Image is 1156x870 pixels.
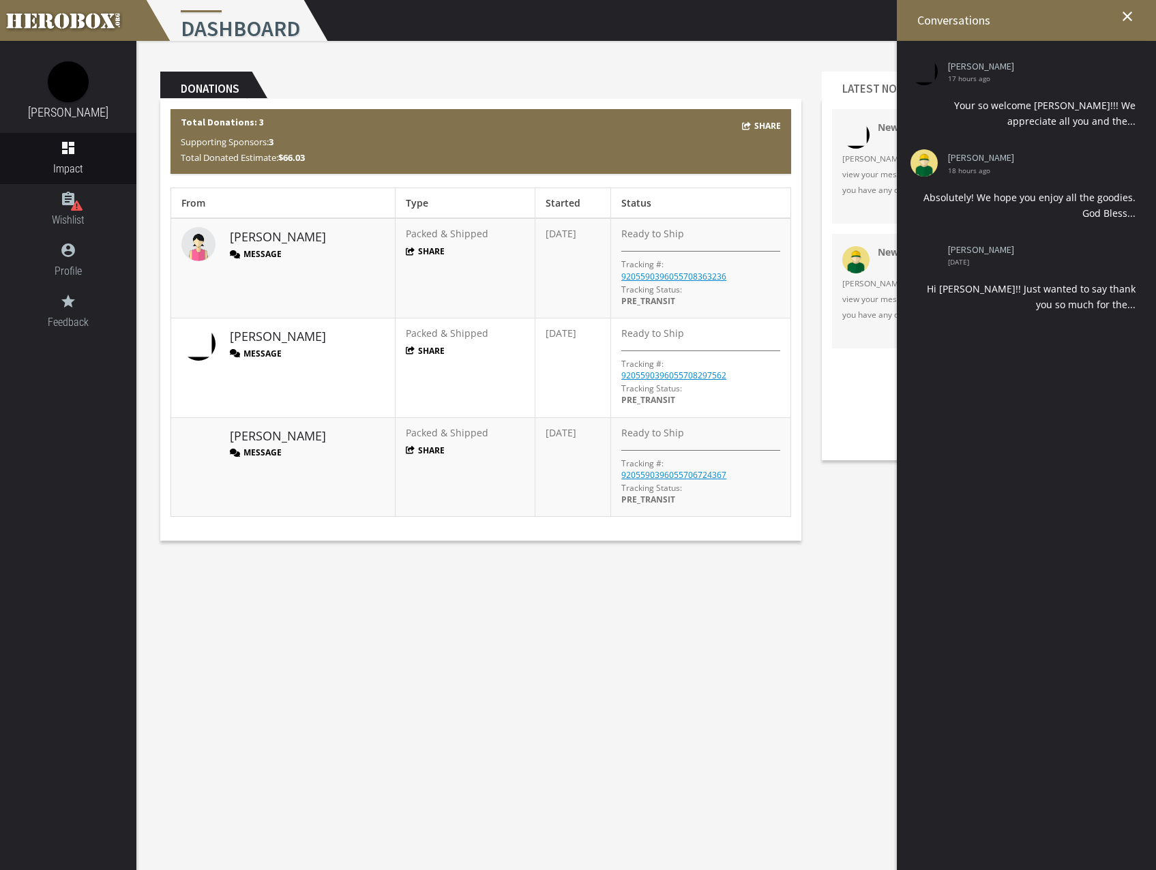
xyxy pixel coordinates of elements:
img: female.jpg [181,227,216,261]
div: Total Donations: 3 [171,109,791,174]
button: Share [406,245,445,257]
span: Total Donated Estimate: [181,151,305,164]
img: image [48,61,89,102]
span: Tracking Status: [621,382,682,394]
a: 9205590396055708363236 [621,271,726,282]
b: Total Donations: 3 [181,116,264,128]
span: Supporting Sponsors: [181,136,273,148]
b: 3 [269,136,273,148]
a: 9205590396055706724367 [621,469,726,481]
a: [PERSON_NAME] [230,228,326,246]
th: From [171,188,396,219]
a: [PERSON_NAME] [230,427,326,445]
span: Packed & Shipped [406,227,488,240]
button: Message [230,348,282,359]
li: [PERSON_NAME] 17 hours ago Your so welcome [PERSON_NAME]!!! We appreciate all you and the... [907,51,1139,139]
button: Share [742,118,782,134]
a: Open Chat [842,198,1112,213]
a: [PERSON_NAME] [948,245,1125,255]
span: [PERSON_NAME] just sent you a new message on Herobox. You can view your message on your HeroBox p... [842,151,1112,198]
a: Open Chat [842,322,1112,338]
span: Tracking Status: [621,482,682,494]
button: Share [406,445,445,456]
span: 17 hours ago [948,75,1125,82]
th: Started [535,188,611,219]
a: [PERSON_NAME] [28,105,108,119]
a: [PERSON_NAME] [230,328,326,346]
button: Share [406,345,445,357]
img: image [181,327,216,361]
span: PRE_TRANSIT [621,295,675,307]
p: Tracking #: [621,358,664,370]
button: Message [230,248,282,260]
b: $66.03 [278,151,305,164]
span: Packed & Shipped [406,426,488,439]
i: dashboard [60,140,76,156]
h2: Donations [160,72,252,99]
strong: New Message on Herobox [878,121,1001,134]
a: [PERSON_NAME] [948,61,1125,72]
span: Tracking Status: [621,284,682,295]
td: [DATE] [535,318,611,417]
strong: New Message on Herobox [878,245,1001,258]
p: Tracking #: [621,457,664,469]
div: Your so welcome [PERSON_NAME]!!! We appreciate all you and the... [910,97,1136,129]
td: [DATE] [535,417,611,517]
span: Conversations [917,12,990,28]
span: [DATE] [948,258,1125,265]
span: Ready to Ship [621,227,684,240]
a: [PERSON_NAME] [948,153,1125,163]
td: [DATE] [535,218,611,318]
span: PRE_TRANSIT [621,494,675,505]
li: [PERSON_NAME] 18 hours ago Absolutely! We hope you enjoy all the goodies. God Bless... [907,142,1139,230]
li: [PERSON_NAME] [DATE] Hi [PERSON_NAME]!! Just wanted to say thank you so much for the... [907,235,1139,322]
i: close [1119,8,1136,25]
a: 9205590396055708297562 [621,370,726,381]
div: Hi [PERSON_NAME]!! Just wanted to say thank you so much for the... [910,281,1136,312]
img: male.jpg [842,246,870,273]
button: Message [230,447,282,458]
h2: Latest Notifications [822,72,970,99]
p: Tracking #: [621,258,664,270]
img: 34415-202510071841030400.png [842,121,870,149]
img: image [181,426,216,460]
div: Absolutely! We hope you enjoy all the goodies. God Bless... [910,190,1136,221]
span: Packed & Shipped [406,327,488,340]
th: Type [395,188,535,219]
th: Status [611,188,791,219]
span: Ready to Ship [621,327,684,340]
span: [PERSON_NAME] just sent you a new message on Herobox. You can view your message on your HeroBox p... [842,275,1112,322]
span: Ready to Ship [621,426,684,439]
span: PRE_TRANSIT [621,394,675,406]
span: 18 hours ago [948,167,1125,174]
